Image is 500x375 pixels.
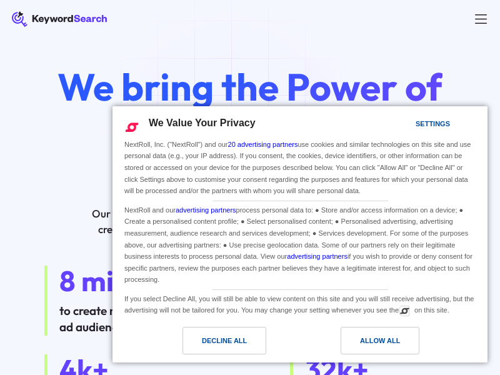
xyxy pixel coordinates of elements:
[360,334,400,347] div: Allow All
[228,141,298,148] a: 20 advertising partners
[149,117,256,128] span: We Value Your Privacy
[59,266,210,297] div: 8 mins
[122,290,478,317] div: If you select Decline All, you will still be able to view content on this site and you will still...
[300,327,480,361] a: Allow All
[122,137,478,198] div: NextRoll, Inc. ("NextRoll") and our use cookies and similar technologies on this site and use per...
[59,302,210,336] div: to create new synced ad audience
[416,117,450,131] div: Settings
[287,252,347,260] a: advertising partners
[57,62,442,194] span: We bring the Power of AI to Ad Targeting
[120,327,300,361] a: Decline All
[202,334,247,347] div: Decline All
[394,114,424,137] a: Settings
[122,201,478,287] div: NextRoll and our process personal data to: ● Store and/or access information on a device; ● Creat...
[72,206,427,237] p: Our mission is to empower marketers, business owners, and content creators to reach their best au...
[176,206,236,214] a: advertising partners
